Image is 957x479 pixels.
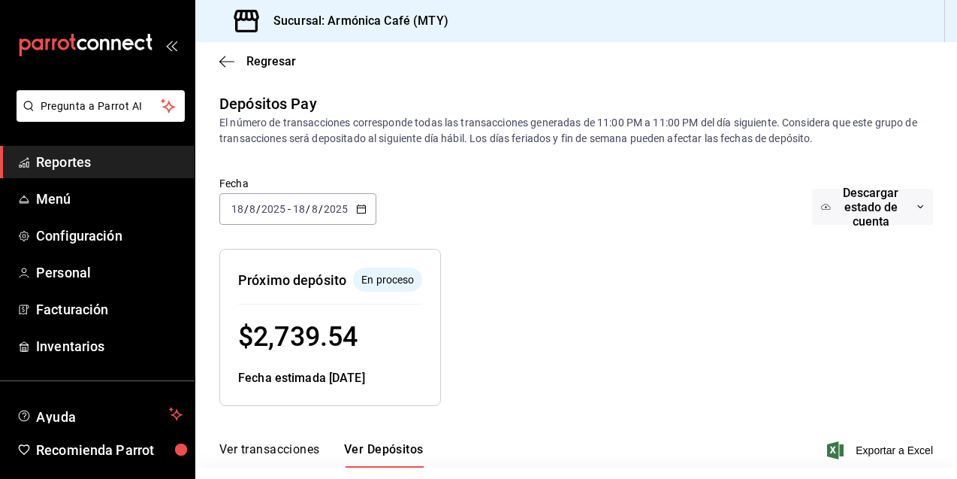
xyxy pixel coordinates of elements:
[219,178,376,189] label: Fecha
[246,54,296,68] span: Regresar
[261,203,286,215] input: ----
[36,152,183,172] span: Reportes
[238,369,422,387] div: Fecha estimada [DATE]
[238,321,358,353] span: $ 2,739.54
[11,109,185,125] a: Pregunta a Parrot AI
[36,262,183,283] span: Personal
[219,54,296,68] button: Regresar
[36,189,183,209] span: Menú
[36,440,183,460] span: Recomienda Parrot
[323,203,349,215] input: ----
[36,299,183,320] span: Facturación
[353,268,422,292] div: El depósito aún no se ha enviado a tu cuenta bancaria.
[244,203,249,215] span: /
[36,226,183,246] span: Configuración
[288,203,291,215] span: -
[311,203,318,215] input: --
[219,92,317,115] div: Depósitos Pay
[249,203,256,215] input: --
[344,442,424,468] button: Ver Depósitos
[238,270,346,290] div: Próximo depósito
[831,186,912,229] span: Descargar estado de cuenta
[165,39,177,51] button: open_drawer_menu
[219,442,320,468] button: Ver transacciones
[36,336,183,356] span: Inventarios
[355,272,420,288] span: En proceso
[41,99,162,114] span: Pregunta a Parrot AI
[318,203,323,215] span: /
[256,203,261,215] span: /
[36,405,163,423] span: Ayuda
[830,441,933,459] button: Exportar a Excel
[261,12,448,30] h3: Sucursal: Armónica Café (MTY)
[17,90,185,122] button: Pregunta a Parrot AI
[812,189,933,225] button: Descargar estado de cuenta
[292,203,306,215] input: --
[306,203,310,215] span: /
[219,442,424,468] div: navigation tabs
[219,115,933,147] div: El número de transacciones corresponde todas las transacciones generadas de 11:00 PM a 11:00 PM d...
[231,203,244,215] input: --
